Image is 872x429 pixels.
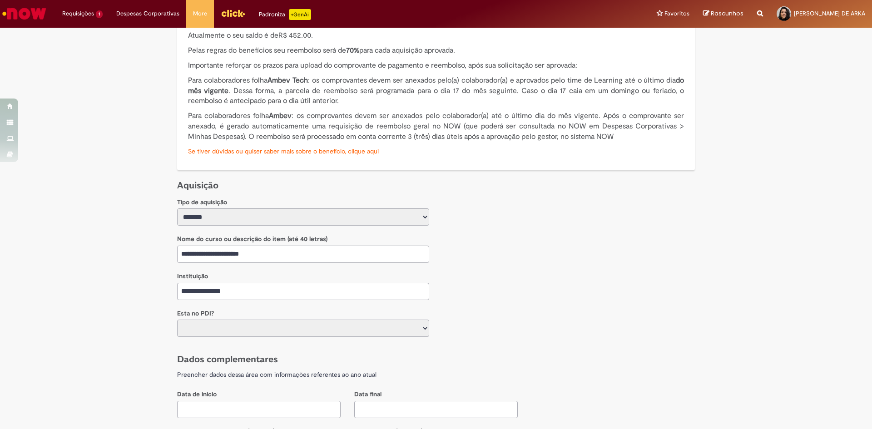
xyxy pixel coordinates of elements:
p: Importante reforçar os prazos para upload do comprovante de pagamento e reembolso, após sua solic... [188,60,684,71]
p: Data de inicio [177,390,341,399]
p: Atualmente o seu saldo é de . [188,30,684,41]
span: 1 [96,10,103,18]
div: Padroniza [259,9,311,20]
spam: Preencher dados dessa área com informações referentes ao ano atual [177,370,377,379]
strong: Ambev Tech [268,76,308,85]
p: Para colaboradores folha : os comprovantes devem ser anexados pelo(a) colaborador(a) e aprovados ... [188,75,684,107]
span: R$ 452.00 [278,31,311,40]
span: Despesas Corporativas [116,9,179,18]
p: Nome do curso ou descrição do item (até 40 letras) [177,235,429,244]
img: ServiceNow [1,5,48,23]
img: click_logo_yellow_360x200.png [221,6,245,20]
b: 70% [346,46,359,55]
strong: Ambev [269,111,292,120]
h1: Dados complementares [177,353,695,365]
p: Tipo de aquisição [177,198,429,207]
span: Rascunhos [711,9,743,18]
span: [PERSON_NAME] DE ARKA [794,10,865,17]
p: Data final [354,390,518,399]
span: More [193,9,207,18]
h1: Aquisição [177,179,695,192]
p: Para colaboradores folha : os comprovantes devem ser anexados pelo colaborador(a) até o último di... [188,111,684,142]
p: Esta no PDI? [177,309,429,318]
a: Rascunhos [703,10,743,18]
p: Pelas regras do benefícios seu reembolso será de para cada aquisição aprovada. [188,45,684,56]
p: Instituição [177,272,429,281]
span: Favoritos [664,9,689,18]
p: +GenAi [289,9,311,20]
a: Se tiver dúvidas ou quiser saber mais sobre o benefício, clique aqui [188,147,379,155]
span: Requisições [62,9,94,18]
strong: do mês vigente [188,76,684,95]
